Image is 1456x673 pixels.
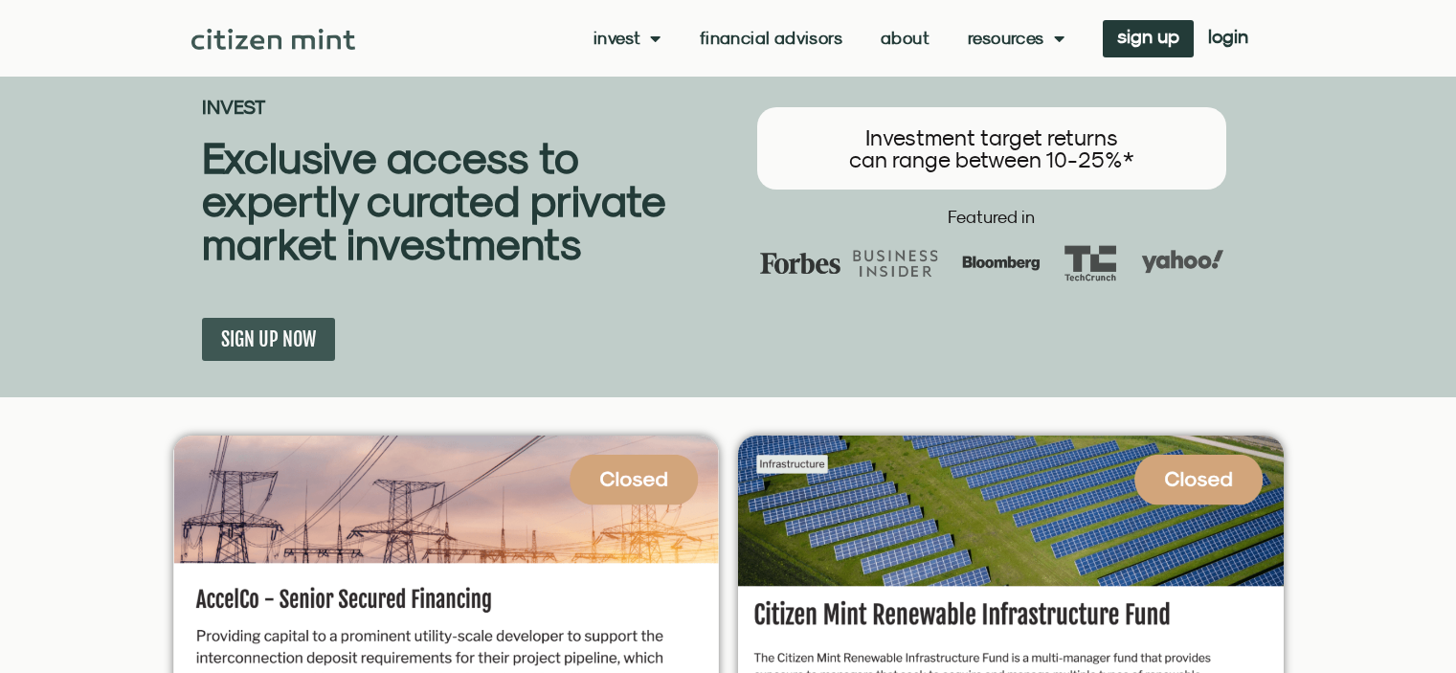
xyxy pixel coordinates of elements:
span: sign up [1117,30,1179,43]
a: login [1194,20,1263,57]
a: SIGN UP NOW [202,318,335,361]
span: login [1208,30,1248,43]
h2: INVEST [202,98,728,117]
h2: Featured in [738,209,1245,226]
a: Invest [594,29,661,48]
a: sign up [1103,20,1194,57]
a: About [881,29,930,48]
img: Citizen Mint [191,29,355,50]
b: Exclusive access to expertly curated private market investments [202,132,665,269]
a: Resources [968,29,1064,48]
h3: Investment target returns can range between 10-25%* [776,126,1207,170]
span: SIGN UP NOW [221,327,316,351]
nav: Menu [594,29,1064,48]
a: Financial Advisors [700,29,842,48]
